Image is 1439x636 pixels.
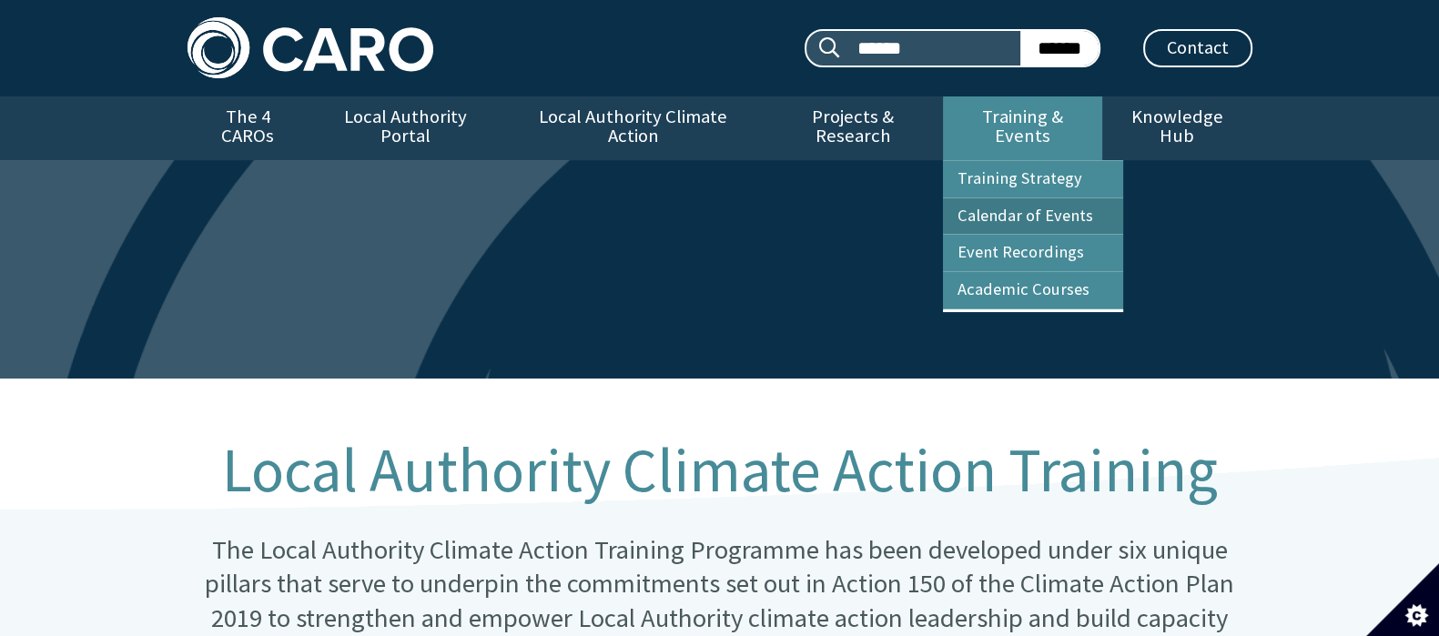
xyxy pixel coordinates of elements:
[1366,563,1439,636] button: Set cookie preferences
[1102,96,1252,160] a: Knowledge Hub
[943,96,1102,160] a: Training & Events
[187,437,1252,504] h1: Local Authority Climate Action Training
[943,272,1123,308] a: Academic Courses
[943,161,1123,197] a: Training Strategy
[943,235,1123,271] a: Event Recordings
[309,96,503,160] a: Local Authority Portal
[187,17,433,78] img: Caro logo
[503,96,763,160] a: Local Authority Climate Action
[187,96,309,160] a: The 4 CAROs
[943,198,1123,235] a: Calendar of Events
[763,96,943,160] a: Projects & Research
[1143,29,1252,67] a: Contact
